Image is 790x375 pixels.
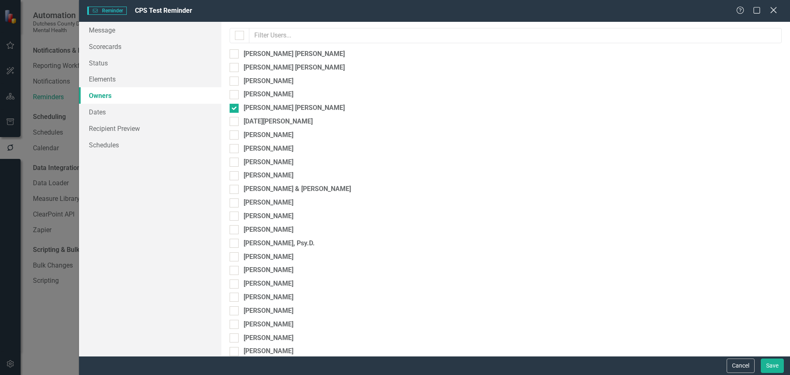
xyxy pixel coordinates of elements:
[244,144,293,154] div: [PERSON_NAME]
[244,306,293,316] div: [PERSON_NAME]
[244,184,351,194] div: [PERSON_NAME] & [PERSON_NAME]
[244,252,293,262] div: [PERSON_NAME]
[244,212,293,221] div: [PERSON_NAME]
[244,49,345,59] div: [PERSON_NAME] [PERSON_NAME]
[244,333,293,343] div: [PERSON_NAME]
[244,239,315,248] div: [PERSON_NAME], Psy.D.
[135,7,192,14] span: CPS Test Reminder
[79,87,221,104] a: Owners
[87,7,127,15] span: Reminder
[244,225,293,235] div: [PERSON_NAME]
[79,71,221,87] a: Elements
[244,320,293,329] div: [PERSON_NAME]
[244,130,293,140] div: [PERSON_NAME]
[79,104,221,120] a: Dates
[244,63,345,72] div: [PERSON_NAME] [PERSON_NAME]
[244,266,293,275] div: [PERSON_NAME]
[761,359,784,373] button: Save
[244,77,293,86] div: [PERSON_NAME]
[249,28,782,43] input: Filter Users...
[244,198,293,207] div: [PERSON_NAME]
[244,171,293,180] div: [PERSON_NAME]
[727,359,755,373] button: Cancel
[244,347,293,356] div: [PERSON_NAME]
[244,103,345,113] div: [PERSON_NAME] [PERSON_NAME]
[79,55,221,71] a: Status
[79,22,221,38] a: Message
[244,293,293,302] div: [PERSON_NAME]
[244,158,293,167] div: [PERSON_NAME]
[79,38,221,55] a: Scorecards
[244,117,313,126] div: [DATE][PERSON_NAME]
[79,137,221,153] a: Schedules
[244,90,293,99] div: [PERSON_NAME]
[79,120,221,137] a: Recipient Preview
[244,279,293,289] div: [PERSON_NAME]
